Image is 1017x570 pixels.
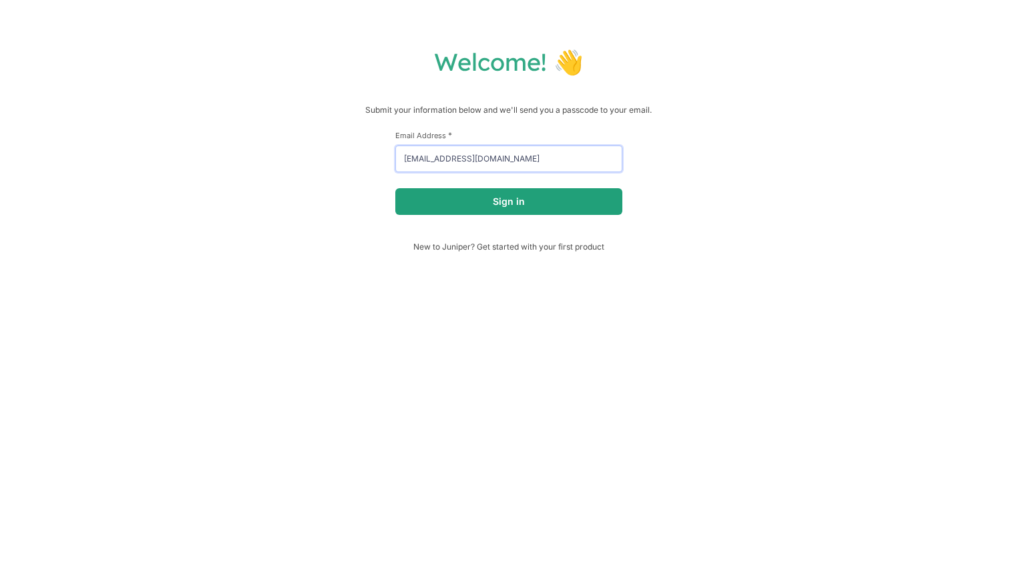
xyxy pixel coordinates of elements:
[13,47,1004,77] h1: Welcome! 👋
[395,146,622,172] input: email@example.com
[395,130,622,140] label: Email Address
[395,188,622,215] button: Sign in
[13,103,1004,117] p: Submit your information below and we'll send you a passcode to your email.
[395,242,622,252] span: New to Juniper? Get started with your first product
[448,130,452,140] span: This field is required.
